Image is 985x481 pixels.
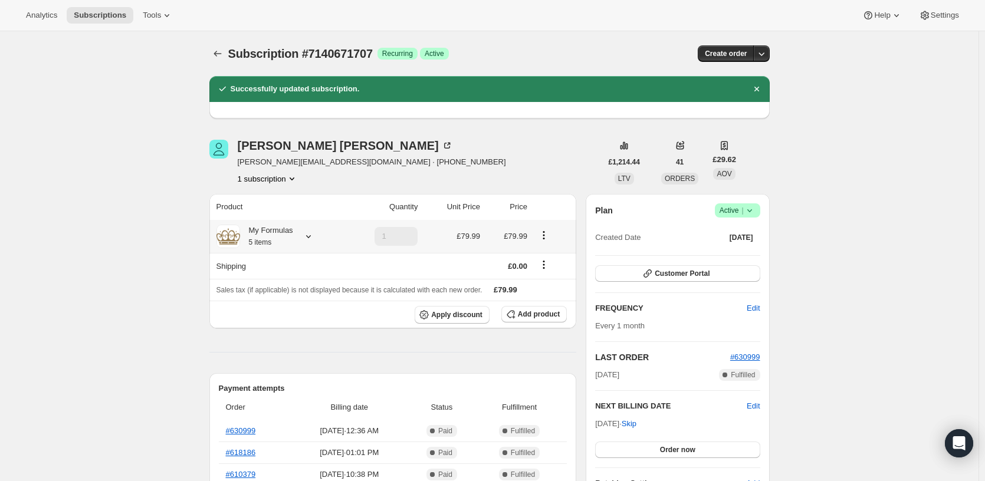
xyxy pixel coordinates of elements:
[228,47,373,60] span: Subscription #7140671707
[595,442,760,458] button: Order now
[622,418,636,430] span: Skip
[421,194,484,220] th: Unit Price
[723,229,760,246] button: [DATE]
[209,194,344,220] th: Product
[595,265,760,282] button: Customer Portal
[741,206,743,215] span: |
[143,11,161,20] span: Tools
[731,370,755,380] span: Fulfilled
[595,321,645,330] span: Every 1 month
[534,258,553,271] button: Shipping actions
[931,11,959,20] span: Settings
[425,49,444,58] span: Active
[595,232,641,243] span: Created Date
[438,426,452,436] span: Paid
[705,49,747,58] span: Create order
[676,157,684,167] span: 41
[730,352,760,361] a: #630999
[595,205,613,216] h2: Plan
[249,238,272,246] small: 5 items
[19,7,64,24] button: Analytics
[226,470,256,479] a: #610379
[415,306,490,324] button: Apply discount
[945,429,973,457] div: Open Intercom Messenger
[748,81,765,97] button: Dismiss notification
[26,11,57,20] span: Analytics
[209,45,226,62] button: Subscriptions
[713,154,736,166] span: £29.62
[231,83,360,95] h2: Successfully updated subscription.
[240,225,293,248] div: My Formulas
[294,469,405,480] span: [DATE] · 10:38 PM
[344,194,421,220] th: Quantity
[698,45,754,62] button: Create order
[665,174,695,183] span: ORDERS
[219,394,291,420] th: Order
[226,426,256,435] a: #630999
[618,174,631,183] span: LTV
[74,11,126,20] span: Subscriptions
[501,306,567,322] button: Add product
[595,302,747,314] h2: FREQUENCY
[136,7,180,24] button: Tools
[518,309,560,319] span: Add product
[730,351,760,363] button: #630999
[216,286,482,294] span: Sales tax (if applicable) is not displayed because it is calculated with each new order.
[595,400,747,412] h2: NEXT BILLING DATE
[595,351,730,363] h2: LAST ORDER
[595,419,636,428] span: [DATE] ·
[534,229,553,242] button: Product actions
[730,233,753,242] span: [DATE]
[382,49,413,58] span: Recurring
[508,262,527,271] span: £0.00
[457,232,480,240] span: £79.99
[511,426,535,436] span: Fulfilled
[238,156,506,168] span: [PERSON_NAME][EMAIL_ADDRESS][DOMAIN_NAME] · [PHONE_NUMBER]
[67,7,133,24] button: Subscriptions
[717,170,731,178] span: AOV
[294,425,405,437] span: [DATE] · 12:36 AM
[238,140,453,151] div: [PERSON_NAME] [PERSON_NAME]
[504,232,527,240] span: £79.99
[219,383,567,394] h2: Payment attempts
[294,401,405,413] span: Billing date
[874,11,890,20] span: Help
[595,369,619,381] span: [DATE]
[511,448,535,457] span: Fulfilled
[655,269,710,278] span: Customer Portal
[747,400,760,412] button: Edit
[238,173,298,185] button: Product actions
[912,7,966,24] button: Settings
[494,285,517,294] span: £79.99
[669,154,691,170] button: 41
[209,140,228,159] span: Hannah Hardy
[615,414,643,433] button: Skip
[226,448,256,457] a: #618186
[431,310,482,319] span: Apply discount
[609,157,640,167] span: £1,214.44
[479,401,560,413] span: Fulfillment
[740,299,767,318] button: Edit
[438,448,452,457] span: Paid
[484,194,531,220] th: Price
[747,302,760,314] span: Edit
[720,205,756,216] span: Active
[412,401,472,413] span: Status
[294,447,405,459] span: [DATE] · 01:01 PM
[209,253,344,279] th: Shipping
[602,154,647,170] button: £1,214.44
[855,7,909,24] button: Help
[660,445,695,454] span: Order now
[511,470,535,479] span: Fulfilled
[438,470,452,479] span: Paid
